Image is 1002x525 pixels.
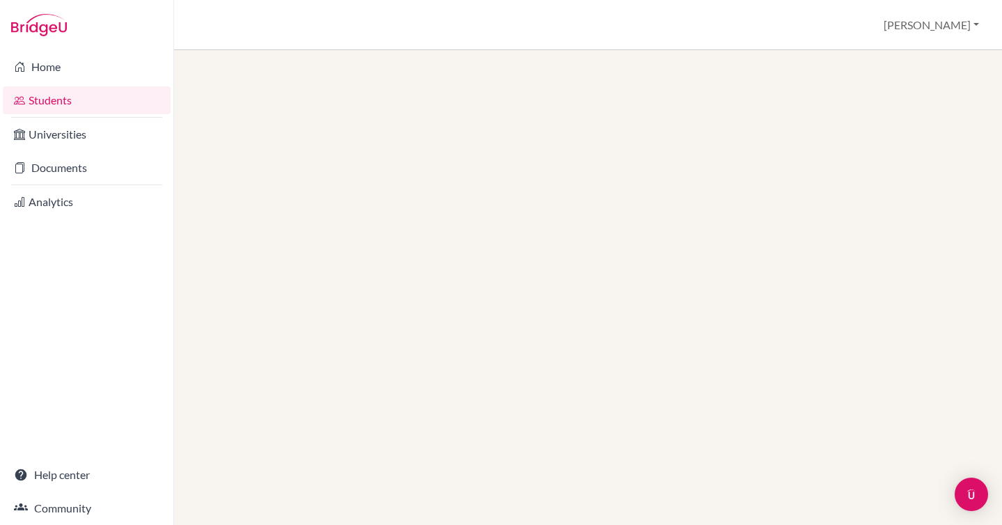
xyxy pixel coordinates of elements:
[3,120,171,148] a: Universities
[3,86,171,114] a: Students
[3,461,171,489] a: Help center
[3,154,171,182] a: Documents
[11,14,67,36] img: Bridge-U
[877,12,985,38] button: [PERSON_NAME]
[3,188,171,216] a: Analytics
[3,53,171,81] a: Home
[3,494,171,522] a: Community
[955,478,988,511] div: Open Intercom Messenger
